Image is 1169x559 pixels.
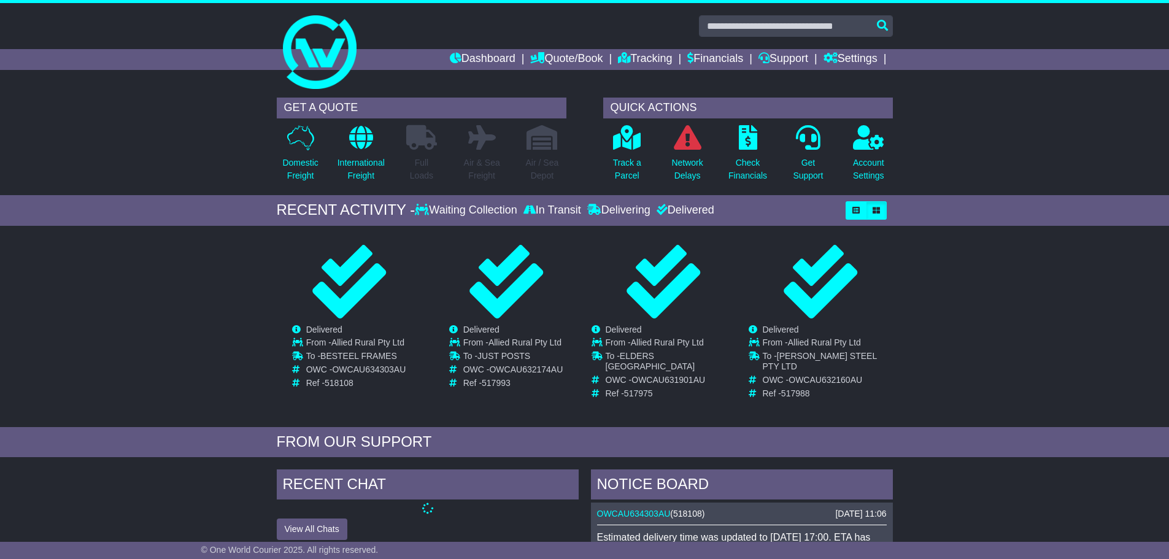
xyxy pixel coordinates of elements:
[482,378,511,388] span: 517993
[631,375,705,385] span: OWCAU631901AU
[763,351,877,371] span: [PERSON_NAME] STEEL PTY LTD
[597,531,887,555] div: Estimated delivery time was updated to [DATE] 17:00. ETA has been extended to 1 + business day..
[463,364,563,378] td: OWC -
[332,364,406,374] span: OWCAU634303AU
[835,509,886,519] div: [DATE] 11:06
[728,156,767,182] p: Check Financials
[687,49,743,70] a: Financials
[671,156,703,182] p: Network Delays
[306,325,342,334] span: Delivered
[282,125,318,189] a: DomesticFreight
[824,49,878,70] a: Settings
[488,337,561,347] span: Allied Rural Pty Ltd
[671,125,703,189] a: NetworkDelays
[306,337,406,351] td: From -
[763,351,892,375] td: To -
[320,351,397,361] span: BESTEEL FRAMES
[277,98,566,118] div: GET A QUOTE
[337,125,385,189] a: InternationalFreight
[463,325,500,334] span: Delivered
[338,156,385,182] p: International Freight
[597,509,887,519] div: ( )
[277,519,347,540] button: View All Chats
[631,337,704,347] span: Allied Rural Pty Ltd
[464,156,500,182] p: Air & Sea Freight
[728,125,768,189] a: CheckFinancials
[306,351,406,364] td: To -
[463,351,563,364] td: To -
[520,204,584,217] div: In Transit
[591,469,893,503] div: NOTICE BOARD
[792,125,824,189] a: GetSupport
[584,204,654,217] div: Delivering
[606,388,735,399] td: Ref -
[606,337,735,351] td: From -
[277,433,893,451] div: FROM OUR SUPPORT
[789,375,862,385] span: OWCAU632160AU
[606,351,695,371] span: ELDERS [GEOGRAPHIC_DATA]
[612,125,642,189] a: Track aParcel
[306,364,406,378] td: OWC -
[530,49,603,70] a: Quote/Book
[450,49,515,70] a: Dashboard
[603,98,893,118] div: QUICK ACTIONS
[618,49,672,70] a: Tracking
[406,156,437,182] p: Full Loads
[597,509,671,519] a: OWCAU634303AU
[763,388,892,399] td: Ref -
[606,375,735,388] td: OWC -
[763,337,892,351] td: From -
[853,156,884,182] p: Account Settings
[201,545,379,555] span: © One World Courier 2025. All rights reserved.
[415,204,520,217] div: Waiting Collection
[489,364,563,374] span: OWCAU632174AU
[606,325,642,334] span: Delivered
[463,337,563,351] td: From -
[463,378,563,388] td: Ref -
[654,204,714,217] div: Delivered
[331,337,404,347] span: Allied Rural Pty Ltd
[306,378,406,388] td: Ref -
[793,156,823,182] p: Get Support
[613,156,641,182] p: Track a Parcel
[624,388,653,398] span: 517975
[758,49,808,70] a: Support
[477,351,530,361] span: JUST POSTS
[526,156,559,182] p: Air / Sea Depot
[788,337,861,347] span: Allied Rural Pty Ltd
[763,375,892,388] td: OWC -
[325,378,353,388] span: 518108
[763,325,799,334] span: Delivered
[277,469,579,503] div: RECENT CHAT
[606,351,735,375] td: To -
[673,509,702,519] span: 518108
[781,388,810,398] span: 517988
[282,156,318,182] p: Domestic Freight
[277,201,415,219] div: RECENT ACTIVITY -
[852,125,885,189] a: AccountSettings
